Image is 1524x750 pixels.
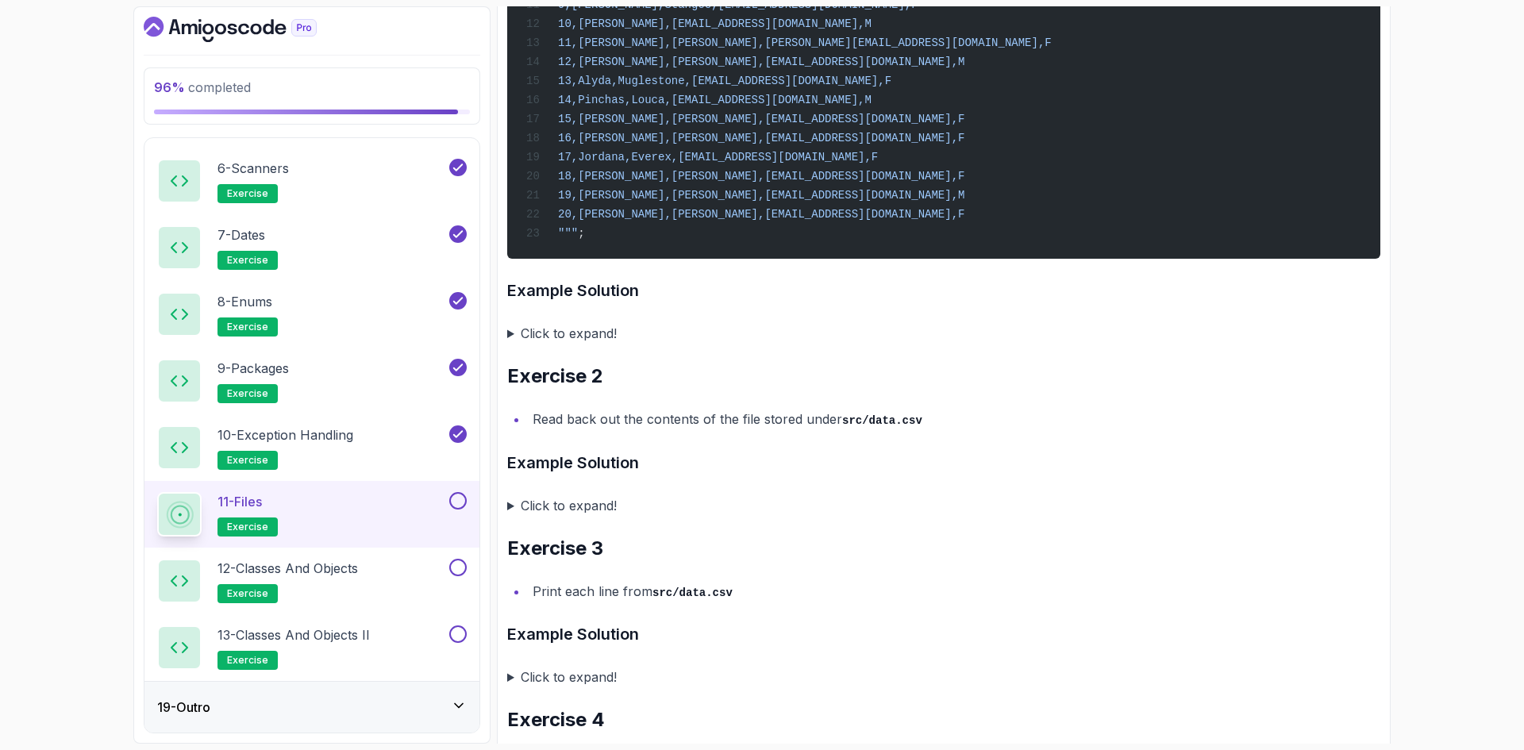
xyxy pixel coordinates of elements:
span: ; [578,227,584,240]
button: 11-Filesexercise [157,492,467,537]
span: exercise [227,587,268,600]
h3: Example Solution [507,621,1380,647]
summary: Click to expand! [507,494,1380,517]
span: 20,[PERSON_NAME],[PERSON_NAME],[EMAIL_ADDRESS][DOMAIN_NAME],F [558,208,964,221]
button: 19-Outro [144,682,479,733]
span: 11,[PERSON_NAME],[PERSON_NAME],[PERSON_NAME][EMAIL_ADDRESS][DOMAIN_NAME],F [558,37,1052,49]
p: 12 - Classes and Objects [217,559,358,578]
span: 16,[PERSON_NAME],[PERSON_NAME],[EMAIL_ADDRESS][DOMAIN_NAME],F [558,132,964,144]
span: exercise [227,654,268,667]
span: exercise [227,387,268,400]
span: 96 % [154,79,185,95]
button: 13-Classes and Objects IIexercise [157,625,467,670]
p: 13 - Classes and Objects II [217,625,370,644]
p: 10 - Exception Handling [217,425,353,444]
button: 10-Exception Handlingexercise [157,425,467,470]
p: 8 - Enums [217,292,272,311]
a: Dashboard [144,17,353,42]
span: completed [154,79,251,95]
span: 17,Jordana,Everex,[EMAIL_ADDRESS][DOMAIN_NAME],F [558,151,878,163]
span: 12,[PERSON_NAME],[PERSON_NAME],[EMAIL_ADDRESS][DOMAIN_NAME],M [558,56,964,68]
li: Print each line from [528,580,1380,603]
p: 6 - Scanners [217,159,289,178]
button: 6-Scannersexercise [157,159,467,203]
span: 15,[PERSON_NAME],[PERSON_NAME],[EMAIL_ADDRESS][DOMAIN_NAME],F [558,113,964,125]
summary: Click to expand! [507,322,1380,344]
button: 12-Classes and Objectsexercise [157,559,467,603]
code: src/data.csv [842,414,922,427]
span: 13,Alyda,Muglestone,[EMAIL_ADDRESS][DOMAIN_NAME],F [558,75,891,87]
button: 9-Packagesexercise [157,359,467,403]
p: 9 - Packages [217,359,289,378]
span: exercise [227,454,268,467]
h2: Exercise 4 [507,707,1380,733]
span: 10,[PERSON_NAME],[EMAIL_ADDRESS][DOMAIN_NAME],M [558,17,872,30]
p: 7 - Dates [217,225,265,244]
span: exercise [227,521,268,533]
span: 19,[PERSON_NAME],[PERSON_NAME],[EMAIL_ADDRESS][DOMAIN_NAME],M [558,189,964,202]
span: 18,[PERSON_NAME],[PERSON_NAME],[EMAIL_ADDRESS][DOMAIN_NAME],F [558,170,964,183]
span: exercise [227,187,268,200]
h3: 19 - Outro [157,698,210,717]
span: 14,Pinchas,Louca,[EMAIL_ADDRESS][DOMAIN_NAME],M [558,94,872,106]
span: exercise [227,321,268,333]
li: Read back out the contents of the file stored under [528,408,1380,431]
h2: Exercise 2 [507,363,1380,389]
h3: Example Solution [507,450,1380,475]
p: 11 - Files [217,492,262,511]
summary: Click to expand! [507,666,1380,688]
button: 7-Datesexercise [157,225,467,270]
h2: Exercise 3 [507,536,1380,561]
h3: Example Solution [507,278,1380,303]
span: exercise [227,254,268,267]
button: 8-Enumsexercise [157,292,467,337]
span: """ [558,227,578,240]
code: src/data.csv [652,587,733,599]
